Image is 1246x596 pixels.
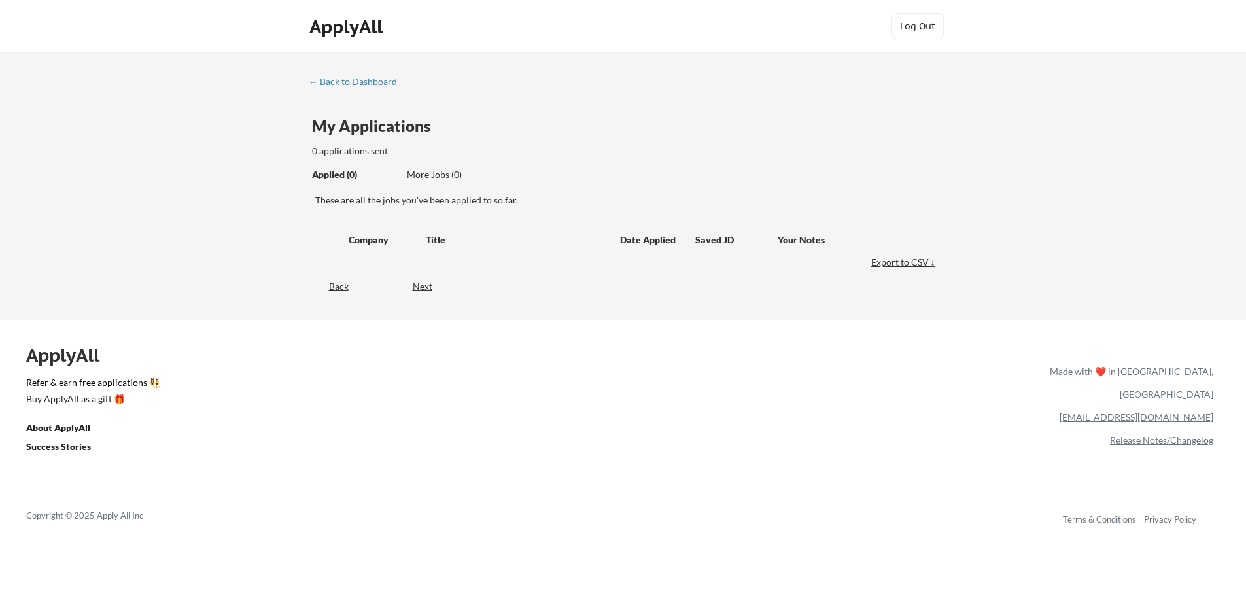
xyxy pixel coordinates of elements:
[26,441,91,452] u: Success Stories
[26,422,90,433] u: About ApplyAll
[309,16,387,38] div: ApplyAll
[315,194,939,207] div: These are all the jobs you've been applied to so far.
[426,234,608,247] div: Title
[26,440,109,456] a: Success Stories
[407,168,503,181] div: More Jobs (0)
[1110,434,1213,446] a: Release Notes/Changelog
[1063,514,1136,525] a: Terms & Conditions
[26,510,177,523] div: Copyright © 2025 Apply All Inc
[309,77,407,86] div: ← Back to Dashboard
[413,280,447,293] div: Next
[778,234,927,247] div: Your Notes
[620,234,678,247] div: Date Applied
[26,421,109,437] a: About ApplyAll
[26,378,776,392] a: Refer & earn free applications 👯‍♀️
[26,394,157,404] div: Buy ApplyAll as a gift 🎁
[312,168,397,182] div: These are all the jobs you've been applied to so far.
[1045,360,1213,406] div: Made with ❤️ in [GEOGRAPHIC_DATA], [GEOGRAPHIC_DATA]
[26,344,114,366] div: ApplyAll
[309,280,349,293] div: Back
[891,13,944,39] button: Log Out
[309,77,407,90] a: ← Back to Dashboard
[312,168,397,181] div: Applied (0)
[1144,514,1196,525] a: Privacy Policy
[312,145,565,158] div: 0 applications sent
[349,234,414,247] div: Company
[407,168,503,182] div: These are job applications we think you'd be a good fit for, but couldn't apply you to automatica...
[1060,412,1213,423] a: [EMAIL_ADDRESS][DOMAIN_NAME]
[871,256,939,269] div: Export to CSV ↓
[695,228,778,251] div: Saved JD
[26,392,157,408] a: Buy ApplyAll as a gift 🎁
[312,118,441,134] div: My Applications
